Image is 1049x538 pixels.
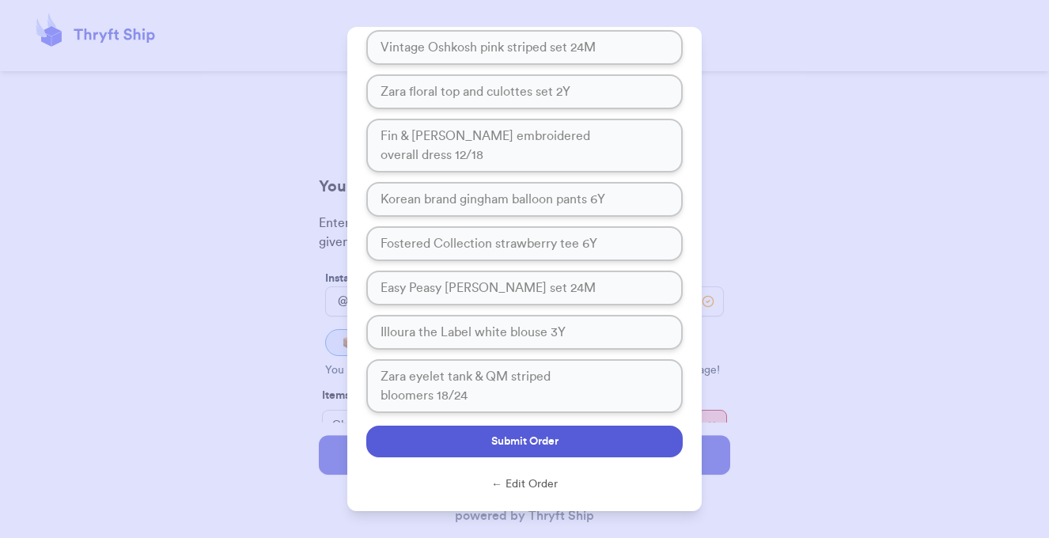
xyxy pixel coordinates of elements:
p: Illoura the Label white blouse 3Y [381,323,566,342]
p: Korean brand gingham balloon pants 6Y [381,190,605,209]
p: Fin & [PERSON_NAME] embroidered overall dress 12/18 [381,127,605,165]
p: Fostered Collection strawberry tee 6Y [381,234,597,253]
button: ← Edit Order [366,476,683,492]
span: Submit Order [491,434,559,449]
p: Zara eyelet tank & QM striped bloomers 18/24 [381,367,605,405]
button: Submit Order [366,426,683,457]
p: Zara floral top and culottes set 2Y [381,82,570,101]
p: Easy Peasy [PERSON_NAME] set 24M [381,278,596,297]
p: Vintage Oshkosh pink striped set 24M [381,38,596,57]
